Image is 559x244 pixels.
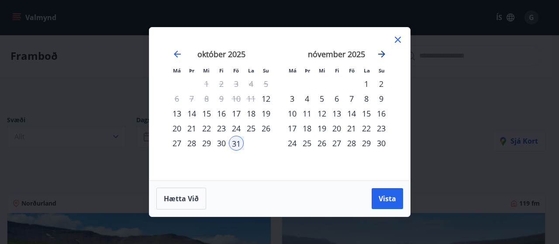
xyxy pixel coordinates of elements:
[169,106,184,121] td: Choose mánudagur, 13. október 2025 as your check-out date. It’s available.
[314,136,329,151] td: Choose miðvikudagur, 26. nóvember 2025 as your check-out date. It’s available.
[374,121,389,136] div: 23
[199,121,214,136] div: 22
[199,121,214,136] td: Choose miðvikudagur, 22. október 2025 as your check-out date. It’s available.
[214,121,229,136] td: Choose fimmtudagur, 23. október 2025 as your check-out date. It’s available.
[199,106,214,121] div: 15
[214,76,229,91] td: Not available. fimmtudagur, 2. október 2025
[169,136,184,151] div: 27
[285,136,300,151] td: Choose mánudagur, 24. nóvember 2025 as your check-out date. It’s available.
[214,106,229,121] td: Choose fimmtudagur, 16. október 2025 as your check-out date. It’s available.
[359,76,374,91] div: 1
[169,106,184,121] div: 13
[169,136,184,151] td: Choose mánudagur, 27. október 2025 as your check-out date. It’s available.
[374,91,389,106] td: Choose sunnudagur, 9. nóvember 2025 as your check-out date. It’s available.
[259,121,273,136] div: 26
[184,106,199,121] div: 14
[219,67,224,74] small: Fi
[199,136,214,151] div: 29
[214,91,229,106] td: Not available. fimmtudagur, 9. október 2025
[344,136,359,151] div: 28
[244,121,259,136] td: Choose laugardagur, 25. október 2025 as your check-out date. It’s available.
[184,136,199,151] td: Choose þriðjudagur, 28. október 2025 as your check-out date. It’s available.
[300,91,314,106] td: Choose þriðjudagur, 4. nóvember 2025 as your check-out date. It’s available.
[300,106,314,121] td: Choose þriðjudagur, 11. nóvember 2025 as your check-out date. It’s available.
[374,121,389,136] td: Choose sunnudagur, 23. nóvember 2025 as your check-out date. It’s available.
[229,121,244,136] td: Choose föstudagur, 24. október 2025 as your check-out date. It’s available.
[344,106,359,121] td: Choose föstudagur, 14. nóvember 2025 as your check-out date. It’s available.
[300,121,314,136] div: 18
[329,91,344,106] div: 6
[300,136,314,151] td: Choose þriðjudagur, 25. nóvember 2025 as your check-out date. It’s available.
[164,194,199,203] span: Hætta við
[189,67,194,74] small: Þr
[379,67,385,74] small: Su
[285,121,300,136] td: Choose mánudagur, 17. nóvember 2025 as your check-out date. It’s available.
[314,121,329,136] div: 19
[169,91,184,106] td: Not available. mánudagur, 6. október 2025
[214,106,229,121] div: 16
[285,106,300,121] td: Choose mánudagur, 10. nóvember 2025 as your check-out date. It’s available.
[374,76,389,91] div: 2
[203,67,210,74] small: Mi
[244,91,259,106] td: Not available. laugardagur, 11. október 2025
[229,121,244,136] div: 24
[329,106,344,121] td: Choose fimmtudagur, 13. nóvember 2025 as your check-out date. It’s available.
[259,76,273,91] td: Not available. sunnudagur, 5. október 2025
[314,91,329,106] div: 5
[335,67,339,74] small: Fi
[184,91,199,106] td: Not available. þriðjudagur, 7. október 2025
[259,121,273,136] td: Choose sunnudagur, 26. október 2025 as your check-out date. It’s available.
[374,136,389,151] div: 30
[314,91,329,106] td: Choose miðvikudagur, 5. nóvember 2025 as your check-out date. It’s available.
[285,106,300,121] div: 10
[314,106,329,121] div: 12
[199,106,214,121] td: Choose miðvikudagur, 15. október 2025 as your check-out date. It’s available.
[160,38,400,170] div: Calendar
[285,121,300,136] div: 17
[300,136,314,151] div: 25
[214,136,229,151] div: 30
[329,136,344,151] td: Choose fimmtudagur, 27. nóvember 2025 as your check-out date. It’s available.
[344,91,359,106] td: Choose föstudagur, 7. nóvember 2025 as your check-out date. It’s available.
[364,67,370,74] small: La
[359,121,374,136] td: Choose laugardagur, 22. nóvember 2025 as your check-out date. It’s available.
[229,76,244,91] td: Not available. föstudagur, 3. október 2025
[359,106,374,121] div: 15
[229,106,244,121] td: Choose föstudagur, 17. október 2025 as your check-out date. It’s available.
[244,106,259,121] td: Choose laugardagur, 18. október 2025 as your check-out date. It’s available.
[199,91,214,106] td: Not available. miðvikudagur, 8. október 2025
[379,194,396,203] span: Vista
[259,91,273,106] div: 12
[184,121,199,136] div: 21
[197,49,245,59] strong: október 2025
[376,49,387,59] div: Move forward to switch to the next month.
[300,91,314,106] div: 4
[229,91,244,106] td: Not available. föstudagur, 10. október 2025
[214,136,229,151] td: Choose fimmtudagur, 30. október 2025 as your check-out date. It’s available.
[329,121,344,136] td: Choose fimmtudagur, 20. nóvember 2025 as your check-out date. It’s available.
[359,91,374,106] td: Choose laugardagur, 8. nóvember 2025 as your check-out date. It’s available.
[374,91,389,106] div: 9
[229,136,244,151] div: 31
[173,67,181,74] small: Má
[172,49,183,59] div: Move backward to switch to the previous month.
[169,121,184,136] div: 20
[184,106,199,121] td: Choose þriðjudagur, 14. október 2025 as your check-out date. It’s available.
[308,49,365,59] strong: nóvember 2025
[344,136,359,151] td: Choose föstudagur, 28. nóvember 2025 as your check-out date. It’s available.
[156,188,206,210] button: Hætta við
[344,121,359,136] td: Choose föstudagur, 21. nóvember 2025 as your check-out date. It’s available.
[374,76,389,91] td: Choose sunnudagur, 2. nóvember 2025 as your check-out date. It’s available.
[229,136,244,151] td: Selected as start date. föstudagur, 31. október 2025
[374,106,389,121] td: Choose sunnudagur, 16. nóvember 2025 as your check-out date. It’s available.
[344,121,359,136] div: 21
[184,121,199,136] td: Choose þriðjudagur, 21. október 2025 as your check-out date. It’s available.
[329,106,344,121] div: 13
[314,136,329,151] div: 26
[359,76,374,91] td: Choose laugardagur, 1. nóvember 2025 as your check-out date. It’s available.
[214,121,229,136] div: 23
[244,76,259,91] td: Not available. laugardagur, 4. október 2025
[344,91,359,106] div: 7
[289,67,297,74] small: Má
[372,188,403,209] button: Vista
